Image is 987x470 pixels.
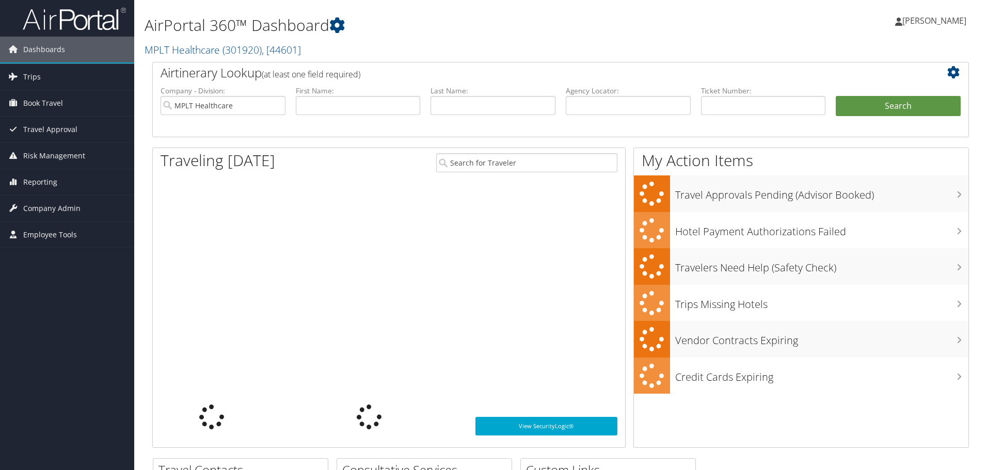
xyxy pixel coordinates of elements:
[23,222,77,248] span: Employee Tools
[262,43,301,57] span: , [ 44601 ]
[23,90,63,116] span: Book Travel
[296,86,421,96] label: First Name:
[895,5,977,36] a: [PERSON_NAME]
[701,86,826,96] label: Ticket Number:
[566,86,691,96] label: Agency Locator:
[161,86,285,96] label: Company - Division:
[675,183,968,202] h3: Travel Approvals Pending (Advisor Booked)
[634,285,968,321] a: Trips Missing Hotels
[145,14,699,36] h1: AirPortal 360™ Dashboard
[161,150,275,171] h1: Traveling [DATE]
[222,43,262,57] span: ( 301920 )
[23,169,57,195] span: Reporting
[23,117,77,142] span: Travel Approval
[161,64,893,82] h2: Airtinerary Lookup
[634,358,968,394] a: Credit Cards Expiring
[23,196,81,221] span: Company Admin
[23,7,126,31] img: airportal-logo.png
[23,64,41,90] span: Trips
[634,212,968,249] a: Hotel Payment Authorizations Failed
[23,37,65,62] span: Dashboards
[902,15,966,26] span: [PERSON_NAME]
[675,328,968,348] h3: Vendor Contracts Expiring
[475,417,617,435] a: View SecurityLogic®
[675,292,968,312] h3: Trips Missing Hotels
[675,365,968,384] h3: Credit Cards Expiring
[436,153,617,172] input: Search for Traveler
[836,96,961,117] button: Search
[634,175,968,212] a: Travel Approvals Pending (Advisor Booked)
[675,219,968,239] h3: Hotel Payment Authorizations Failed
[262,69,360,80] span: (at least one field required)
[431,86,555,96] label: Last Name:
[145,43,301,57] a: MPLT Healthcare
[23,143,85,169] span: Risk Management
[634,321,968,358] a: Vendor Contracts Expiring
[634,150,968,171] h1: My Action Items
[675,255,968,275] h3: Travelers Need Help (Safety Check)
[634,248,968,285] a: Travelers Need Help (Safety Check)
